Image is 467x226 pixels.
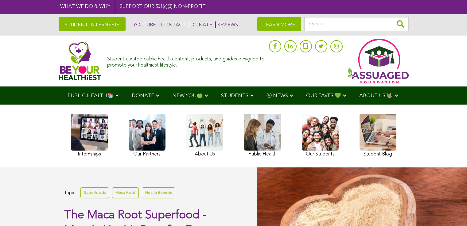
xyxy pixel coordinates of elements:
span: NEW YOU🍏 [172,93,203,98]
a: REVIEWS [215,21,238,28]
span: PUBLIC HEALTH📚 [68,93,114,98]
a: DONATE [189,21,212,28]
a: CONTACT [159,21,186,28]
span: Topic: [64,189,76,197]
div: Student-curated public health content, products, and guides designed to promote your healthiest l... [107,53,266,68]
span: Ⓥ NEWS [267,93,288,98]
img: glassdoor [303,43,308,49]
span: DONATE [132,93,154,98]
a: Health Benefits [142,187,175,198]
iframe: Chat Widget [436,197,467,226]
img: Assuaged [59,41,101,80]
a: STUDENT INTERNSHIP [59,17,126,31]
img: Assuaged App [347,39,409,83]
input: Search [304,17,409,31]
span: STUDENTS [221,93,248,98]
div: Navigation Menu [59,86,409,105]
a: YOUTUBE [132,21,156,28]
a: LEARN MORE [257,17,301,31]
span: OUR FAVES 💚 [306,93,341,98]
a: Maca Root [112,187,139,198]
a: Superfoods [80,187,109,198]
span: ABOUT US 🤟🏽 [359,93,393,98]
